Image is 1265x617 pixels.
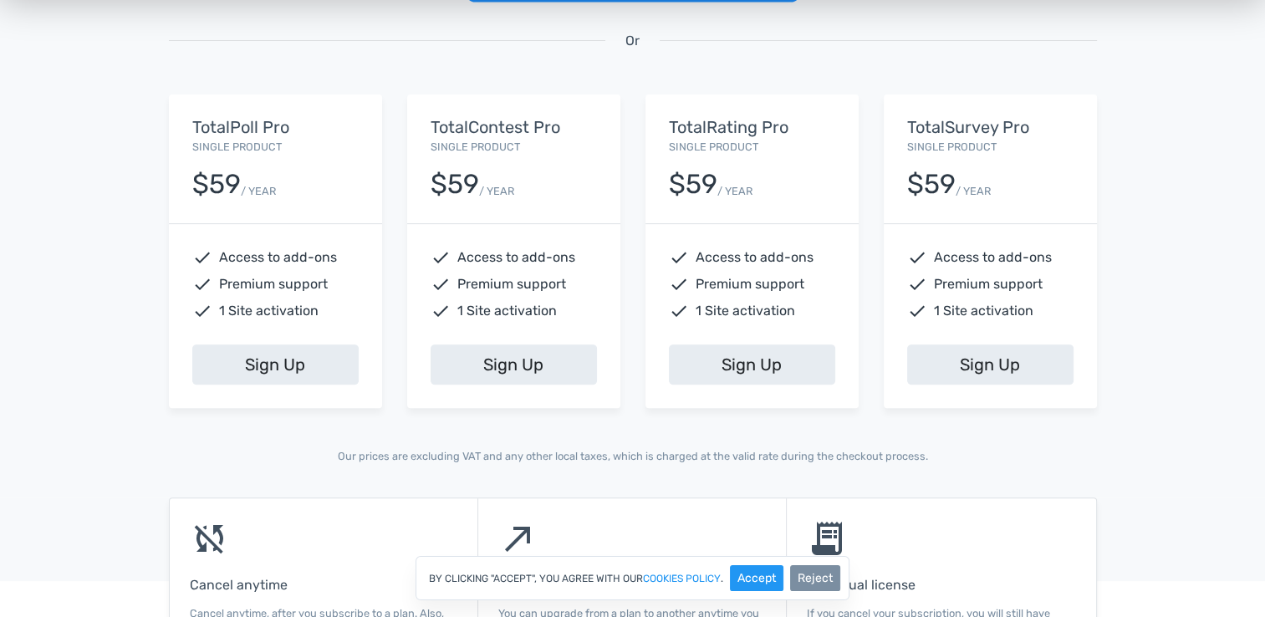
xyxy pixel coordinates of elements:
[790,565,840,591] button: Reject
[669,140,758,153] small: Single Product
[431,344,597,385] a: Sign Up
[192,344,359,385] a: Sign Up
[669,301,689,321] span: check
[190,518,230,558] span: sync_disabled
[669,274,689,294] span: check
[907,118,1074,136] h5: TotalSurvey Pro
[669,118,835,136] h5: TotalRating Pro
[192,247,212,268] span: check
[907,140,997,153] small: Single Product
[192,118,359,136] h5: TotalPoll Pro
[169,448,1097,464] p: Our prices are excluding VAT and any other local taxes, which is charged at the valid rate during...
[431,301,451,321] span: check
[696,274,804,294] span: Premium support
[431,170,479,199] div: $59
[907,170,956,199] div: $59
[219,301,319,321] span: 1 Site activation
[730,565,783,591] button: Accept
[219,247,337,268] span: Access to add-ons
[907,301,927,321] span: check
[625,31,640,51] span: Or
[431,140,520,153] small: Single Product
[431,118,597,136] h5: TotalContest Pro
[431,247,451,268] span: check
[956,183,991,199] small: / YEAR
[669,344,835,385] a: Sign Up
[807,518,847,558] span: receipt_long
[907,344,1074,385] a: Sign Up
[457,247,575,268] span: Access to add-ons
[192,140,282,153] small: Single Product
[696,301,795,321] span: 1 Site activation
[934,247,1052,268] span: Access to add-ons
[643,574,721,584] a: cookies policy
[457,301,557,321] span: 1 Site activation
[192,170,241,199] div: $59
[498,518,538,558] span: north_east
[219,274,328,294] span: Premium support
[192,301,212,321] span: check
[907,247,927,268] span: check
[696,247,814,268] span: Access to add-ons
[934,274,1043,294] span: Premium support
[431,274,451,294] span: check
[934,301,1033,321] span: 1 Site activation
[907,274,927,294] span: check
[479,183,514,199] small: / YEAR
[669,247,689,268] span: check
[416,556,849,600] div: By clicking "Accept", you agree with our .
[192,274,212,294] span: check
[717,183,752,199] small: / YEAR
[241,183,276,199] small: / YEAR
[457,274,566,294] span: Premium support
[669,170,717,199] div: $59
